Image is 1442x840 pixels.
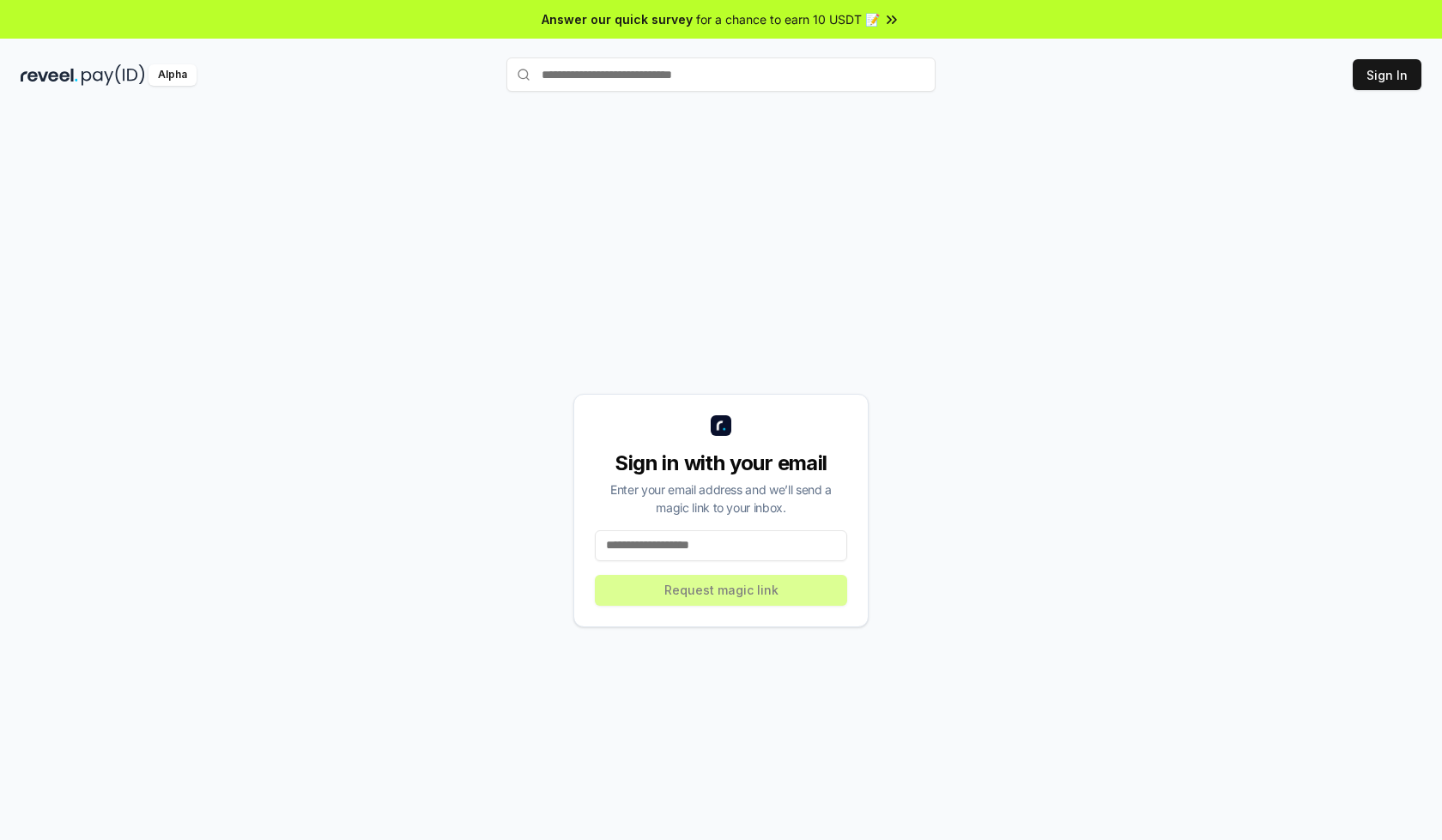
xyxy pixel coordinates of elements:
[1353,59,1421,90] button: Sign In
[542,10,693,28] span: Answer our quick survey
[82,64,145,86] img: pay_id
[148,64,197,86] div: Alpha
[711,415,731,436] img: logo_small
[595,480,847,517] div: Enter your email address and we’ll send a magic link to your inbox.
[696,10,880,28] span: for a chance to earn 10 USDT 📝
[21,64,78,86] img: reveel_dark
[595,450,847,477] div: Sign in with your email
